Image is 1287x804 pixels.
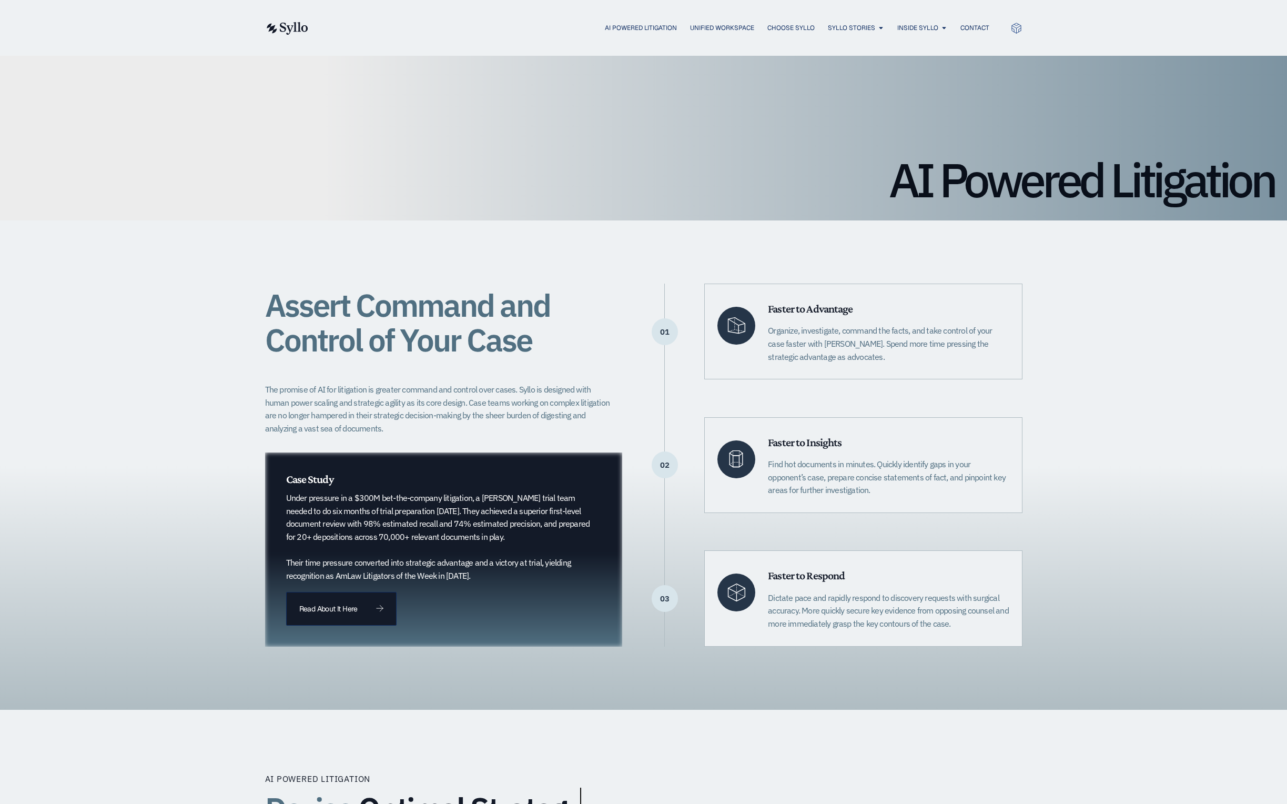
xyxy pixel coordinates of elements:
p: The promise of AI for litigation is greater command and control over cases. Syllo is designed wit... [265,383,616,435]
a: Unified Workspace [690,23,754,33]
p: Find hot documents in minutes. Quickly identify gaps in your opponent’s case, prepare concise sta... [768,458,1009,497]
p: Organize, investigate, command the facts, and take control of your case faster with [PERSON_NAME]... [768,324,1009,363]
span: Case Study [286,473,333,486]
p: 01 [652,331,678,333]
a: Read About It Here [286,592,397,626]
p: Under pressure in a $300M bet-the-company litigation, a [PERSON_NAME] trial team needed to do six... [286,491,591,582]
p: 03 [652,598,678,599]
nav: Menu [329,23,989,33]
a: AI Powered Litigation [605,23,677,33]
div: Menu Toggle [329,23,989,33]
span: Faster to Respond [768,569,845,582]
a: Syllo Stories [828,23,875,33]
a: Inside Syllo [897,23,938,33]
span: Faster to Advantage [768,302,853,315]
span: Faster to Insights [768,436,842,449]
a: Choose Syllo [767,23,815,33]
p: Dictate pace and rapidly respond to discovery requests with surgical accuracy. More quickly secur... [768,591,1009,630]
h1: AI Powered Litigation [13,156,1274,204]
span: Read About It Here [299,605,357,612]
span: Assert Command and Control of Your Case [265,284,550,360]
p: AI Powered Litigation [265,772,371,785]
img: syllo [265,22,308,35]
p: 02 [652,465,678,466]
a: Contact [960,23,989,33]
